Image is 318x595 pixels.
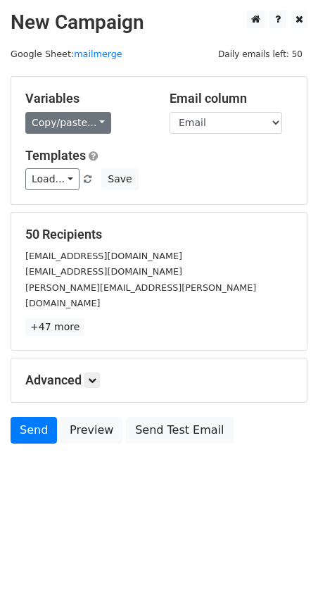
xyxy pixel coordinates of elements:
a: Daily emails left: 50 [213,49,307,59]
a: Copy/paste... [25,112,111,134]
a: Templates [25,148,86,163]
a: Send Test Email [126,417,233,444]
a: Preview [61,417,122,444]
small: [EMAIL_ADDRESS][DOMAIN_NAME] [25,266,182,277]
h5: 50 Recipients [25,227,293,242]
button: Save [101,168,138,190]
span: Daily emails left: 50 [213,46,307,62]
h5: Variables [25,91,148,106]
iframe: Chat Widget [248,527,318,595]
a: mailmerge [74,49,122,59]
small: [PERSON_NAME][EMAIL_ADDRESS][PERSON_NAME][DOMAIN_NAME] [25,282,256,309]
a: Send [11,417,57,444]
a: +47 more [25,318,84,336]
small: [EMAIL_ADDRESS][DOMAIN_NAME] [25,251,182,261]
h2: New Campaign [11,11,307,35]
a: Load... [25,168,79,190]
h5: Advanced [25,372,293,388]
h5: Email column [170,91,293,106]
small: Google Sheet: [11,49,122,59]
